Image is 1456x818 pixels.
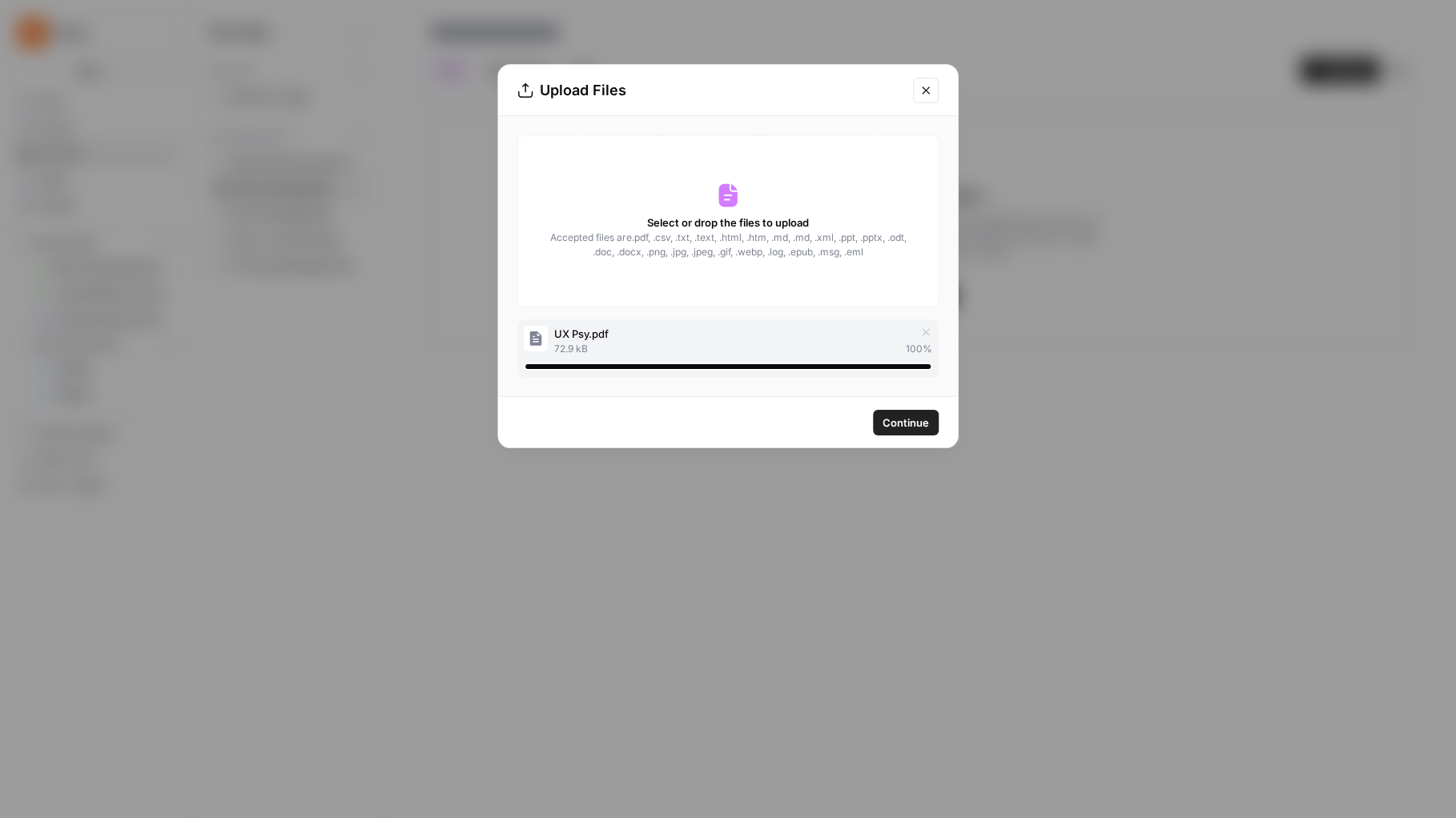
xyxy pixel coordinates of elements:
div: Upload Files [517,79,903,102]
span: 72.9 kB [554,342,588,356]
span: 100 % [906,342,932,356]
span: Accepted files are .pdf, .csv, .txt, .text, .html, .htm, .md, .md, .xml, .ppt, .pptx, .odt, .doc,... [549,231,907,259]
span: UX Psy.pdf [554,326,609,342]
button: Close modal [913,78,939,103]
span: Continue [883,415,929,431]
button: Continue [873,410,939,435]
span: Select or drop the files to upload [647,215,809,231]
